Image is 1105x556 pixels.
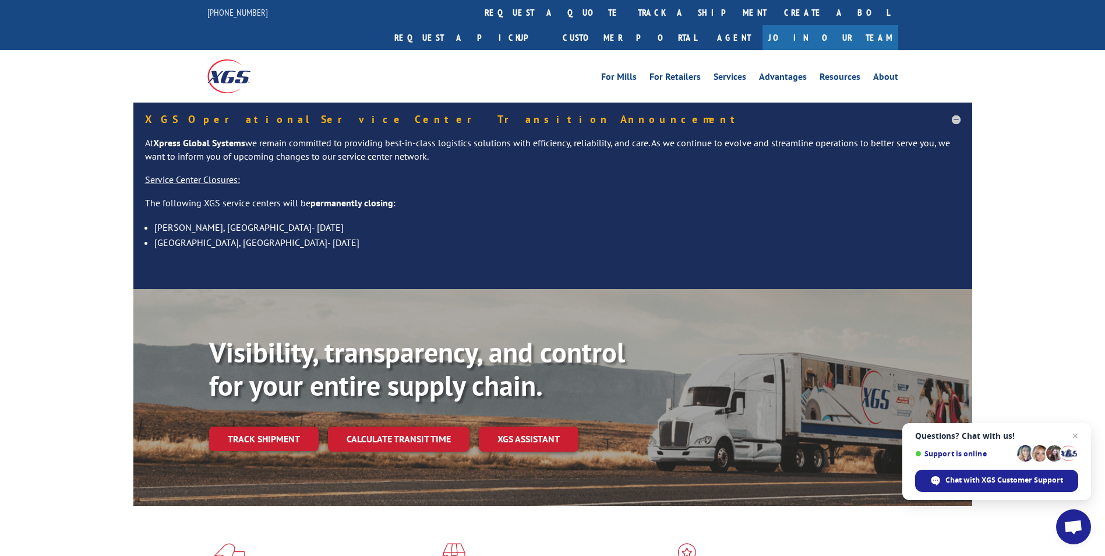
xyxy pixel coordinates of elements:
a: Services [714,72,746,85]
a: Customer Portal [554,25,705,50]
span: Questions? Chat with us! [915,431,1078,441]
a: About [873,72,898,85]
p: The following XGS service centers will be : [145,196,961,220]
a: Track shipment [209,427,319,451]
a: Calculate transit time [328,427,469,452]
a: Advantages [759,72,807,85]
a: Agent [705,25,762,50]
a: Request a pickup [386,25,554,50]
u: Service Center Closures: [145,174,240,185]
a: [PHONE_NUMBER] [207,6,268,18]
strong: permanently closing [310,197,393,209]
strong: Xpress Global Systems [153,137,245,149]
a: XGS ASSISTANT [479,427,578,452]
li: [GEOGRAPHIC_DATA], [GEOGRAPHIC_DATA]- [DATE] [154,235,961,250]
p: At we remain committed to providing best-in-class logistics solutions with efficiency, reliabilit... [145,136,961,174]
h5: XGS Operational Service Center Transition Announcement [145,114,961,125]
a: For Mills [601,72,637,85]
a: For Retailers [649,72,701,85]
a: Join Our Team [762,25,898,50]
a: Resources [820,72,860,85]
b: Visibility, transparency, and control for your entire supply chain. [209,334,625,404]
li: [PERSON_NAME], [GEOGRAPHIC_DATA]- [DATE] [154,220,961,235]
a: Open chat [1056,509,1091,544]
span: Chat with XGS Customer Support [945,475,1063,485]
span: Support is online [915,449,1013,458]
span: Chat with XGS Customer Support [915,470,1078,492]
